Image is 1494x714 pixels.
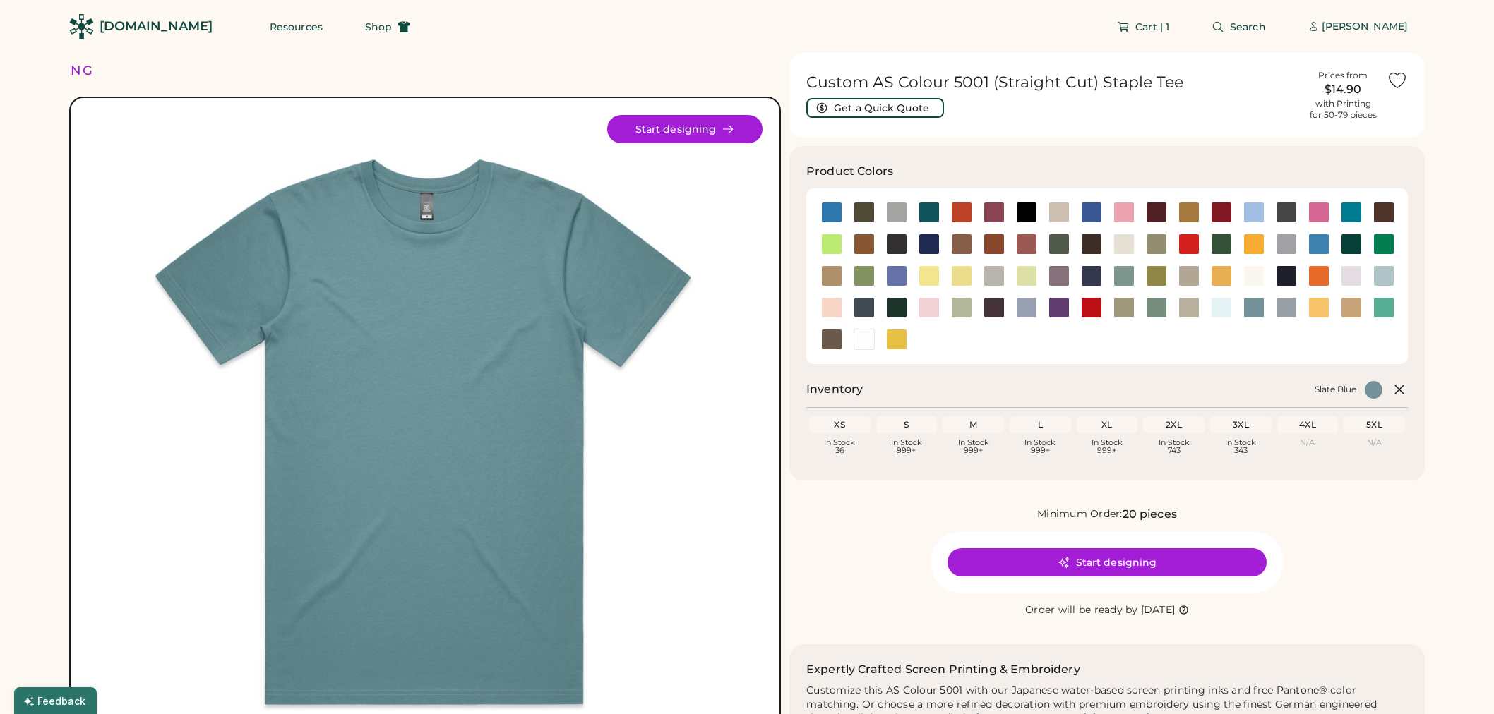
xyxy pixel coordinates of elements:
[1213,439,1269,454] div: In Stock 343
[1100,13,1186,41] button: Cart | 1
[1308,81,1378,98] div: $14.90
[100,18,213,35] div: [DOMAIN_NAME]
[1346,439,1402,447] div: N/A
[1123,506,1177,523] div: 20 pieces
[1322,20,1408,34] div: [PERSON_NAME]
[1135,22,1169,32] span: Cart | 1
[69,14,94,39] img: Rendered Logo - Screens
[1012,419,1068,430] div: L
[1025,603,1138,617] div: Order will be ready by
[1080,419,1135,430] div: XL
[607,115,763,143] button: Start designing
[806,73,1299,92] h1: Custom AS Colour 5001 (Straight Cut) Staple Tee
[1280,419,1336,430] div: 4XL
[1195,13,1283,41] button: Search
[1346,419,1402,430] div: 5XL
[812,419,868,430] div: XS
[1012,439,1068,454] div: In Stock 999+
[348,13,427,41] button: Shop
[1427,651,1488,711] iframe: Front Chat
[806,381,863,398] h2: Inventory
[806,163,893,180] h3: Product Colors
[1315,384,1356,395] div: Slate Blue
[945,419,1001,430] div: M
[879,419,935,430] div: S
[948,548,1267,576] button: Start designing
[806,98,944,118] button: Get a Quick Quote
[812,439,868,454] div: In Stock 36
[1146,439,1202,454] div: In Stock 743
[879,439,935,454] div: In Stock 999+
[1213,419,1269,430] div: 3XL
[1230,22,1266,32] span: Search
[1310,98,1377,121] div: with Printing for 50-79 pieces
[1037,507,1123,521] div: Minimum Order:
[365,22,392,32] span: Shop
[1280,439,1336,447] div: N/A
[1141,603,1176,617] div: [DATE]
[253,13,340,41] button: Resources
[1318,70,1368,81] div: Prices from
[1146,419,1202,430] div: 2XL
[1080,439,1135,454] div: In Stock 999+
[806,661,1080,678] h2: Expertly Crafted Screen Printing & Embroidery
[945,439,1001,454] div: In Stock 999+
